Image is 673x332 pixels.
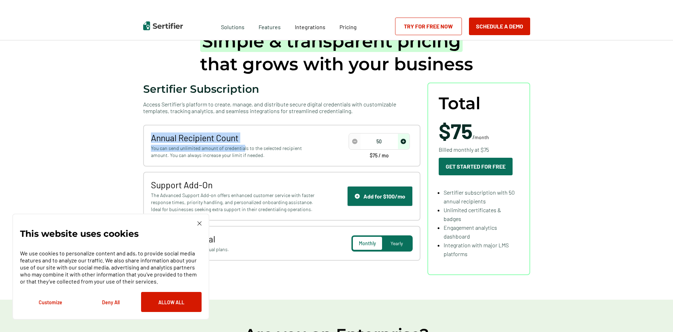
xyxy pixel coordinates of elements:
[439,158,513,175] button: Get Started For Free
[221,22,245,31] span: Solutions
[439,118,472,143] span: $75
[475,134,489,140] span: month
[151,234,317,244] span: Payment Interval
[469,18,530,35] button: Schedule a Demo
[143,101,420,114] span: Access Sertifier’s platform to create, manage, and distribute secure digital credentials with cus...
[444,224,497,240] span: Engagement analytics dashboard
[352,139,357,144] img: Decrease Icon
[200,31,463,52] span: Simple & transparent pricing
[200,30,473,76] h1: that grows with your business
[151,246,317,253] span: Get 2 months free with annual plans.
[151,132,317,143] span: Annual Recipient Count
[444,242,509,257] span: Integration with major LMS platforms
[20,230,139,237] p: This website uses cookies
[444,189,515,204] span: Sertifier subscription with 50 annual recipients
[81,292,141,312] button: Deny All
[151,145,317,159] span: You can send unlimited amount of credentials to the selected recipient amount. You can always inc...
[143,21,183,30] img: Sertifier | Digital Credentialing Platform
[143,83,259,96] span: Sertifier Subscription
[347,186,413,206] button: Support IconAdd for $100/mo
[339,22,357,31] a: Pricing
[391,240,403,246] span: Yearly
[20,292,81,312] button: Customize
[20,250,202,285] p: We use cookies to personalize content and ads, to provide social media features and to analyze ou...
[295,24,325,30] span: Integrations
[401,139,406,144] img: Increase Icon
[439,145,489,154] span: Billed monthly at $75
[197,221,202,226] img: Cookie Popup Close
[355,193,405,200] div: Add for $100/mo
[370,153,389,158] span: $75 / mo
[151,192,317,213] span: The Advanced Support Add-on offers enhanced customer service with faster response times, priority...
[359,240,376,246] span: Monthly
[151,180,317,190] span: Support Add-On
[444,207,501,222] span: Unlimited certificates & badges
[439,94,481,113] span: Total
[398,134,409,149] span: increase number
[259,22,281,31] span: Features
[355,194,360,199] img: Support Icon
[295,22,325,31] a: Integrations
[141,292,202,312] button: Allow All
[439,120,489,141] span: /
[395,18,462,35] a: Try for Free Now
[339,24,357,30] span: Pricing
[349,134,361,149] span: decrease number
